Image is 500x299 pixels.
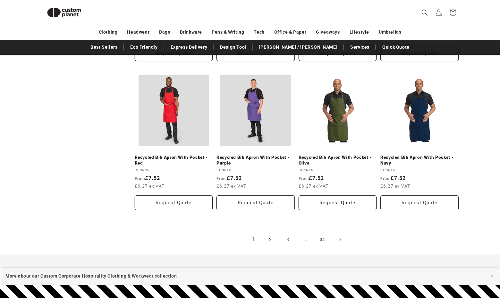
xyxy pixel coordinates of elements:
a: Page 3 [281,233,295,247]
a: Lifestyle [350,27,369,38]
a: Quick Quote [379,42,413,53]
a: [PERSON_NAME] / [PERSON_NAME] [256,42,341,53]
span: More about our Custom Corporate Hospitality Clothing & Workwear collection [5,272,177,280]
a: Page 34 [316,233,330,247]
button: Request Quote [216,195,295,210]
img: Custom Planet [42,3,87,23]
a: Clothing [99,27,118,38]
a: Page 1 [246,233,260,247]
a: Pens & Writing [212,27,244,38]
a: Giveaways [316,27,340,38]
iframe: Chat Widget [390,230,500,299]
a: Recycled Bib Apron With Pocket - Olive [299,155,377,166]
a: Page 2 [264,233,278,247]
summary: Search [418,5,432,20]
nav: Pagination [135,233,459,247]
a: Tech [254,27,264,38]
span: … [298,233,312,247]
a: Umbrellas [379,27,401,38]
a: Design Tool [217,42,250,53]
a: Office & Paper [274,27,306,38]
button: Request Quote [380,195,459,210]
a: Next page [333,233,347,247]
a: Headwear [127,27,149,38]
a: Eco Friendly [127,42,161,53]
a: Best Sellers [87,42,121,53]
a: Recycled Bib Apron With Pocket - Purple [216,155,295,166]
a: Recycled Bib Apron With Pocket - Navy [380,155,459,166]
button: Request Quote [135,195,213,210]
a: Drinkware [180,27,202,38]
a: Services [347,42,373,53]
a: Bags [159,27,170,38]
a: Recycled Bib Apron With Pocket - Red [135,155,213,166]
button: Request Quote [299,195,377,210]
a: Express Delivery [167,42,211,53]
